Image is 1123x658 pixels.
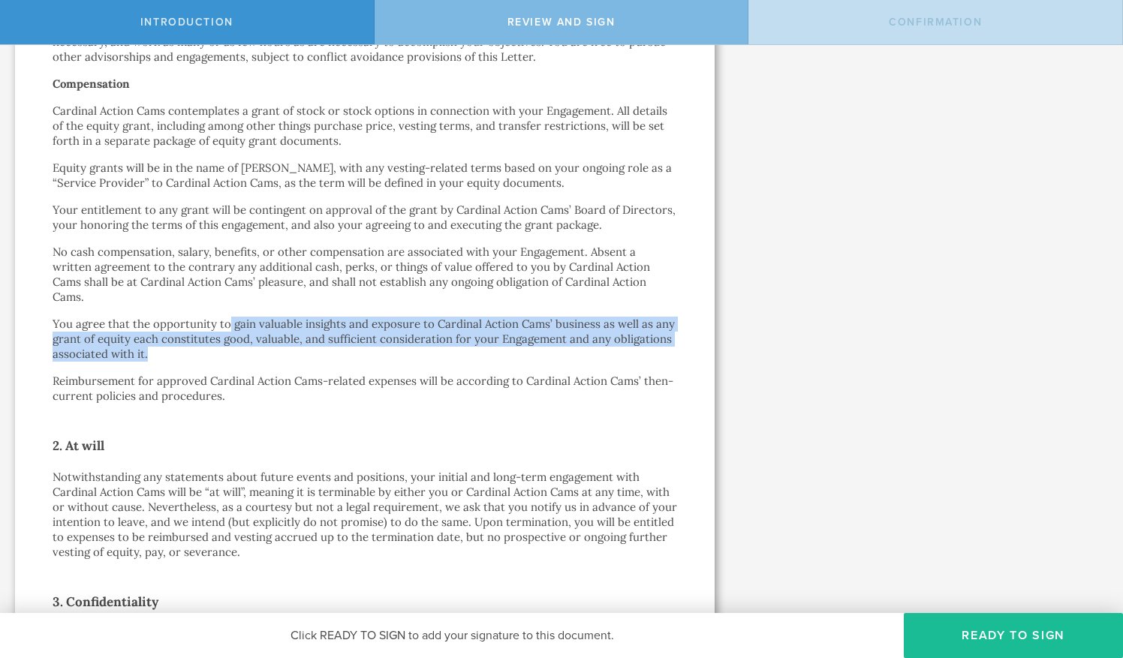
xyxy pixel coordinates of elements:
h2: 3. Confidentiality [53,590,677,614]
p: Reimbursement for approved Cardinal Action Cams-related expenses will be according to Cardinal Ac... [53,374,677,404]
strong: Compensation [53,77,130,91]
p: Notwithstanding any statements about future events and positions, your initial and long-term enga... [53,470,677,560]
span: Introduction [140,16,233,29]
p: No cash compensation, salary, benefits, or other compensation are associated with your Engagement... [53,245,677,305]
p: Cardinal Action Cams contemplates a grant of stock or stock options in connection with your Engag... [53,104,677,149]
p: You agree that the opportunity to gain valuable insights and exposure to Cardinal Action Cams’ bu... [53,317,677,362]
button: Ready to Sign [904,613,1123,658]
p: Your entitlement to any grant will be contingent on approval of the grant by Cardinal Action Cams... [53,203,677,233]
h2: 2. At will [53,434,677,458]
p: Equity grants will be in the name of [PERSON_NAME], with any vesting-related terms based on your ... [53,161,677,191]
span: Confirmation [889,16,982,29]
span: Review and Sign [507,16,616,29]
